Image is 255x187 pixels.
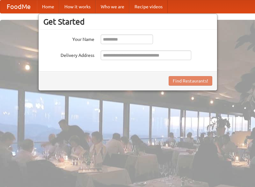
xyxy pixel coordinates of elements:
label: Delivery Address [43,51,94,58]
a: How it works [59,0,96,13]
a: Recipe videos [129,0,168,13]
label: Your Name [43,35,94,43]
a: FoodMe [0,0,37,13]
a: Who we are [96,0,129,13]
button: Find Restaurants! [169,76,212,86]
h3: Get Started [43,17,212,27]
a: Home [37,0,59,13]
